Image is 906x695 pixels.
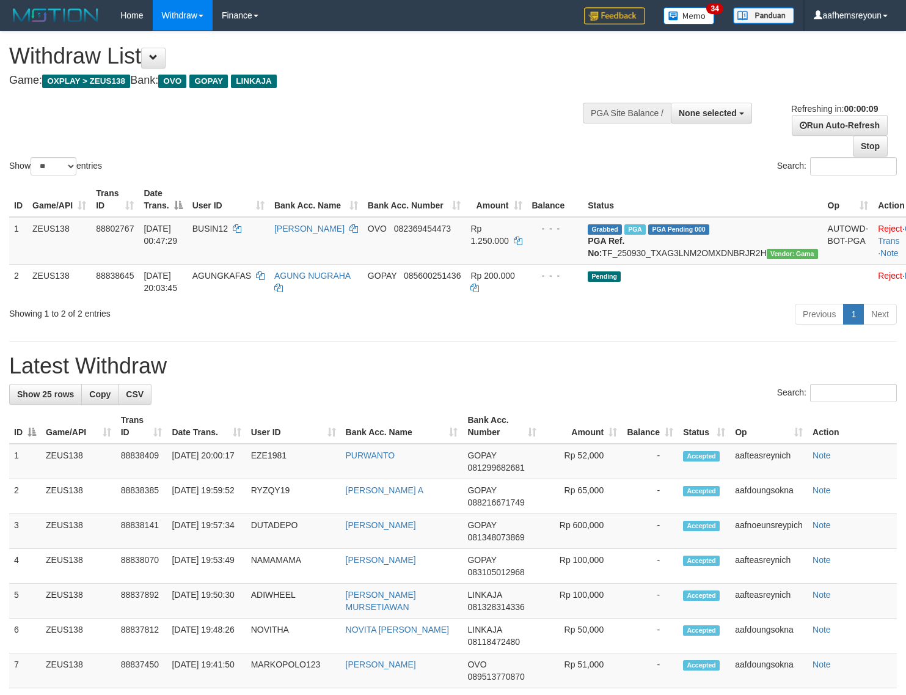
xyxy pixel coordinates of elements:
[584,7,645,24] img: Feedback.jpg
[844,104,878,114] strong: 00:00:09
[116,619,167,653] td: 88837812
[27,217,91,265] td: ZEUS138
[9,44,592,68] h1: Withdraw List
[96,271,134,281] span: 88838645
[9,384,82,405] a: Show 25 rows
[231,75,277,88] span: LINKAJA
[813,625,831,634] a: Note
[730,584,808,619] td: aafteasreynich
[96,224,134,234] span: 88802767
[588,271,621,282] span: Pending
[808,409,897,444] th: Action
[167,479,246,514] td: [DATE] 19:59:52
[648,224,709,235] span: PGA Pending
[116,409,167,444] th: Trans ID: activate to sort column ascending
[394,224,451,234] span: Copy 082369454473 to clipboard
[622,409,678,444] th: Balance: activate to sort column ascending
[823,217,874,265] td: AUTOWD-BOT-PGA
[813,485,831,495] a: Note
[246,409,341,444] th: User ID: activate to sort column ascending
[167,444,246,479] td: [DATE] 20:00:17
[167,549,246,584] td: [DATE] 19:53:49
[31,157,76,175] select: Showentries
[9,409,41,444] th: ID: activate to sort column descending
[541,409,622,444] th: Amount: activate to sort column ascending
[467,637,520,647] span: Copy 08118472480 to clipboard
[41,584,116,619] td: ZEUS138
[467,567,524,577] span: Copy 083105012968 to clipboard
[813,450,831,460] a: Note
[541,444,622,479] td: Rp 52,000
[683,660,720,671] span: Accepted
[730,479,808,514] td: aafdoungsokna
[9,653,41,688] td: 7
[363,182,466,217] th: Bank Acc. Number: activate to sort column ascending
[878,224,902,234] a: Reject
[813,590,831,600] a: Note
[9,479,41,514] td: 2
[9,444,41,479] td: 1
[144,224,177,246] span: [DATE] 00:47:29
[144,271,177,293] span: [DATE] 20:03:45
[118,384,152,405] a: CSV
[246,514,341,549] td: DUTADEPO
[679,108,737,118] span: None selected
[192,224,228,234] span: BUSIN12
[467,602,524,612] span: Copy 081328314336 to clipboard
[188,182,269,217] th: User ID: activate to sort column ascending
[346,660,416,669] a: [PERSON_NAME]
[41,444,116,479] td: ZEUS138
[541,619,622,653] td: Rp 50,000
[404,271,461,281] span: Copy 085600251436 to clipboard
[346,485,424,495] a: [PERSON_NAME] A
[843,304,864,325] a: 1
[346,590,416,612] a: [PERSON_NAME] MURSETIAWAN
[470,224,508,246] span: Rp 1.250.000
[91,182,139,217] th: Trans ID: activate to sort column ascending
[467,463,524,473] span: Copy 081299682681 to clipboard
[27,264,91,299] td: ZEUS138
[467,555,496,565] span: GOPAY
[583,217,822,265] td: TF_250930_TXAG3LNM2OMXDNBRJR2H
[42,75,130,88] span: OXPLAY > ZEUS138
[9,264,27,299] td: 2
[730,619,808,653] td: aafdoungsokna
[624,224,646,235] span: Marked by aafsreyleap
[671,103,752,123] button: None selected
[683,486,720,496] span: Accepted
[622,653,678,688] td: -
[730,653,808,688] td: aafdoungsokna
[467,590,502,600] span: LINKAJA
[246,619,341,653] td: NOVITHA
[346,555,416,565] a: [PERSON_NAME]
[730,514,808,549] td: aafnoeunsreypich
[467,625,502,634] span: LINKAJA
[368,224,387,234] span: OVO
[853,136,888,156] a: Stop
[192,271,251,281] span: AGUNGKAFAS
[246,653,341,688] td: MARKOPOLO123
[89,389,111,399] span: Copy
[792,115,888,136] a: Run Auto-Refresh
[878,271,902,281] a: Reject
[274,271,350,281] a: AGUNG NUGRAHA
[467,485,496,495] span: GOPAY
[683,590,720,601] span: Accepted
[683,451,720,461] span: Accepted
[341,409,463,444] th: Bank Acc. Name: activate to sort column ascending
[588,224,622,235] span: Grabbed
[622,479,678,514] td: -
[9,75,592,87] h4: Game: Bank:
[791,104,878,114] span: Refreshing in:
[678,409,730,444] th: Status: activate to sort column ascending
[622,584,678,619] td: -
[9,6,102,24] img: MOTION_logo.png
[41,409,116,444] th: Game/API: activate to sort column ascending
[167,584,246,619] td: [DATE] 19:50:30
[863,304,897,325] a: Next
[467,672,524,682] span: Copy 089513770870 to clipboard
[730,549,808,584] td: aafteasreynich
[622,549,678,584] td: -
[813,660,831,669] a: Note
[81,384,119,405] a: Copy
